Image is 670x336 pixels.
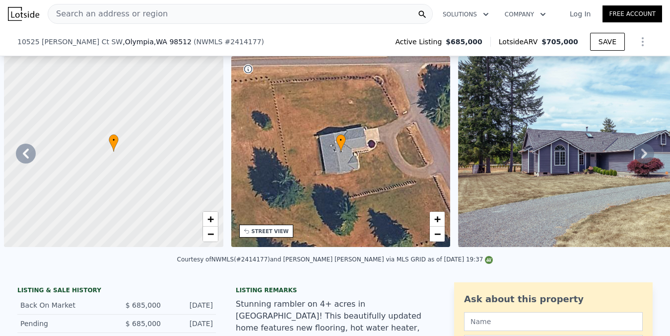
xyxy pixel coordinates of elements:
[17,37,123,47] span: 10525 [PERSON_NAME] Ct SW
[20,319,109,329] div: Pending
[169,319,213,329] div: [DATE]
[395,37,446,47] span: Active Listing
[633,32,653,52] button: Show Options
[464,312,643,331] input: Name
[336,136,346,145] span: •
[123,37,192,47] span: , Olympia
[177,256,493,263] div: Courtesy of NWMLS (#2414177) and [PERSON_NAME] [PERSON_NAME] via MLS GRID as of [DATE] 19:37
[196,38,222,46] span: NWMLS
[236,286,434,294] div: Listing remarks
[126,320,161,328] span: $ 685,000
[336,134,346,152] div: •
[499,37,541,47] span: Lotside ARV
[109,134,119,152] div: •
[464,292,643,306] div: Ask about this property
[558,9,603,19] a: Log In
[225,38,262,46] span: # 2414177
[497,5,554,23] button: Company
[446,37,482,47] span: $685,000
[430,212,445,227] a: Zoom in
[8,7,39,21] img: Lotside
[434,228,441,240] span: −
[430,227,445,242] a: Zoom out
[17,286,216,296] div: LISTING & SALE HISTORY
[485,256,493,264] img: NWMLS Logo
[48,8,168,20] span: Search an address or region
[20,300,109,310] div: Back On Market
[435,5,497,23] button: Solutions
[203,227,218,242] a: Zoom out
[603,5,662,22] a: Free Account
[126,301,161,309] span: $ 685,000
[169,300,213,310] div: [DATE]
[541,38,578,46] span: $705,000
[154,38,192,46] span: , WA 98512
[590,33,625,51] button: SAVE
[252,228,289,235] div: STREET VIEW
[203,212,218,227] a: Zoom in
[207,228,213,240] span: −
[207,213,213,225] span: +
[109,136,119,145] span: •
[194,37,264,47] div: ( )
[434,213,441,225] span: +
